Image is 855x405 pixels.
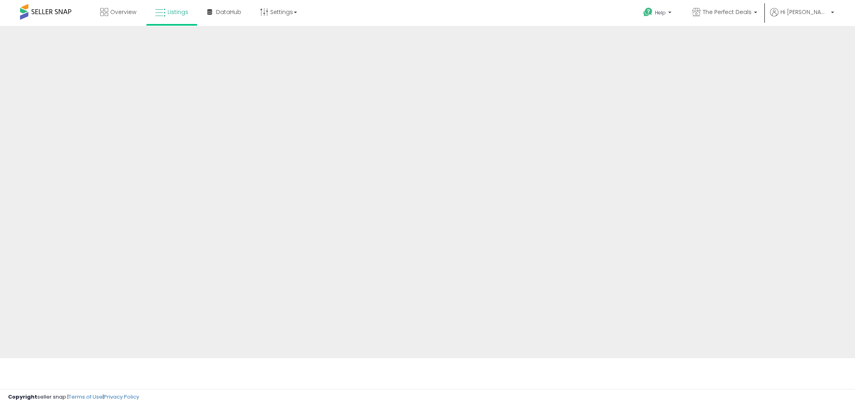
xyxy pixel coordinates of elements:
[703,8,752,16] span: The Perfect Deals
[168,8,188,16] span: Listings
[643,7,653,17] i: Get Help
[770,8,834,26] a: Hi [PERSON_NAME]
[637,1,679,26] a: Help
[110,8,136,16] span: Overview
[780,8,829,16] span: Hi [PERSON_NAME]
[216,8,241,16] span: DataHub
[655,9,666,16] span: Help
